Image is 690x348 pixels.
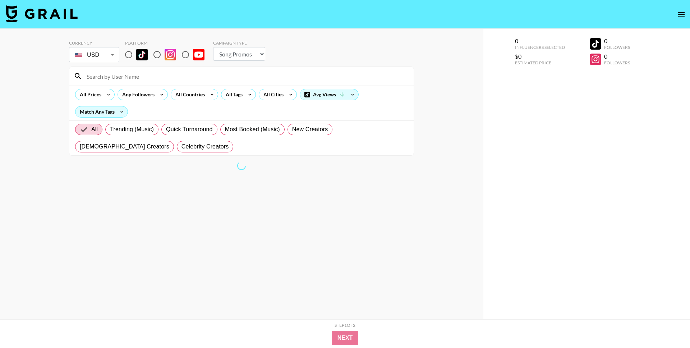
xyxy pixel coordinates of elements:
[604,60,630,65] div: Followers
[674,7,689,22] button: open drawer
[6,5,78,22] img: Grail Talent
[75,106,128,117] div: Match Any Tags
[332,331,359,345] button: Next
[259,89,285,100] div: All Cities
[181,142,229,151] span: Celebrity Creators
[292,125,328,134] span: New Creators
[193,49,204,60] img: YouTube
[604,37,630,45] div: 0
[125,40,210,46] div: Platform
[69,40,119,46] div: Currency
[515,45,565,50] div: Influencers Selected
[225,125,280,134] span: Most Booked (Music)
[335,322,355,328] div: Step 1 of 2
[604,53,630,60] div: 0
[166,125,213,134] span: Quick Turnaround
[80,142,169,151] span: [DEMOGRAPHIC_DATA] Creators
[118,89,156,100] div: Any Followers
[515,37,565,45] div: 0
[75,89,103,100] div: All Prices
[171,89,206,100] div: All Countries
[82,70,409,82] input: Search by User Name
[213,40,265,46] div: Campaign Type
[70,49,118,61] div: USD
[515,60,565,65] div: Estimated Price
[235,160,247,171] span: Refreshing bookers, clients, countries, tags, cities, talent, talent...
[110,125,154,134] span: Trending (Music)
[165,49,176,60] img: Instagram
[91,125,98,134] span: All
[300,89,358,100] div: Avg Views
[136,49,148,60] img: TikTok
[221,89,244,100] div: All Tags
[515,53,565,60] div: $0
[604,45,630,50] div: Followers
